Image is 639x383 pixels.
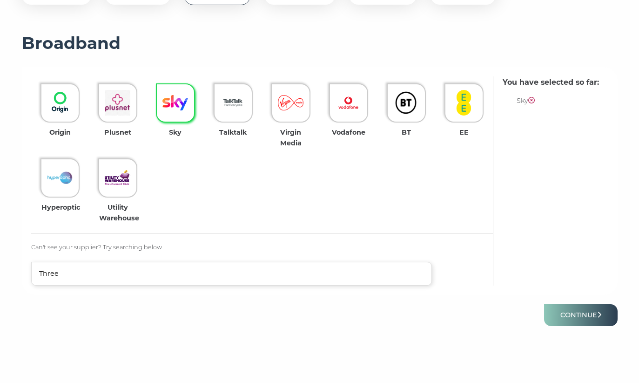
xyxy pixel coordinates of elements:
input: Start typing the name of a supplier here [31,262,432,286]
p: Can't see your supplier? Try searching below [31,243,493,253]
li: Sky [517,96,599,106]
img: Talktalk.png [220,90,246,116]
strong: Talktalk [219,128,247,137]
img: Plusnet.jpeg [105,90,130,116]
strong: Plusnet [104,128,131,137]
button: Continue [544,304,618,326]
strong: Sky [169,128,182,137]
img: Sky.png [162,90,188,116]
img: Utility%20Warehouse.png [105,165,130,191]
img: Vodafone.png [336,90,361,116]
strong: Vodafone [332,128,365,137]
img: Virgin%20Media.png [278,90,303,116]
strong: You have selected so far: [503,78,599,87]
img: BT.png [393,90,419,116]
strong: Hyperoptic [41,203,81,212]
img: Origin.png [47,90,73,116]
strong: EE [459,128,469,137]
img: EE.png [451,90,477,116]
strong: BT [402,128,411,137]
strong: Origin [49,128,71,137]
img: Hyperoptic.png [47,165,73,191]
strong: Utility Warehouse [99,203,139,222]
h3: Broadband [22,33,618,54]
strong: Virgin Media [280,128,302,147]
